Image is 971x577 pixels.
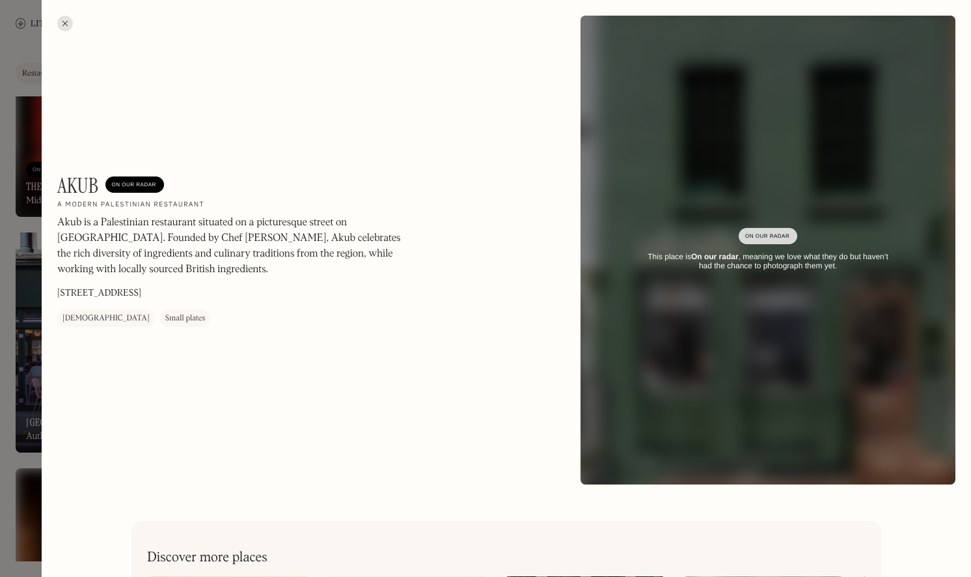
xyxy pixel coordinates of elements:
[640,252,896,271] div: This place is , meaning we love what they do but haven’t had the chance to photograph them yet.
[62,312,150,325] div: [DEMOGRAPHIC_DATA]
[57,287,141,300] p: [STREET_ADDRESS]
[57,201,204,210] h2: A modern Palestinian restaurant
[147,550,267,566] h2: Discover more places
[57,173,99,198] h1: Akub
[112,178,157,191] div: On Our Radar
[691,252,739,261] strong: On our radar
[165,312,206,325] div: Small plates
[57,215,409,277] p: Akub is a Palestinian restaurant situated on a picturesque street on [GEOGRAPHIC_DATA]. Founded b...
[745,230,791,243] div: On Our Radar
